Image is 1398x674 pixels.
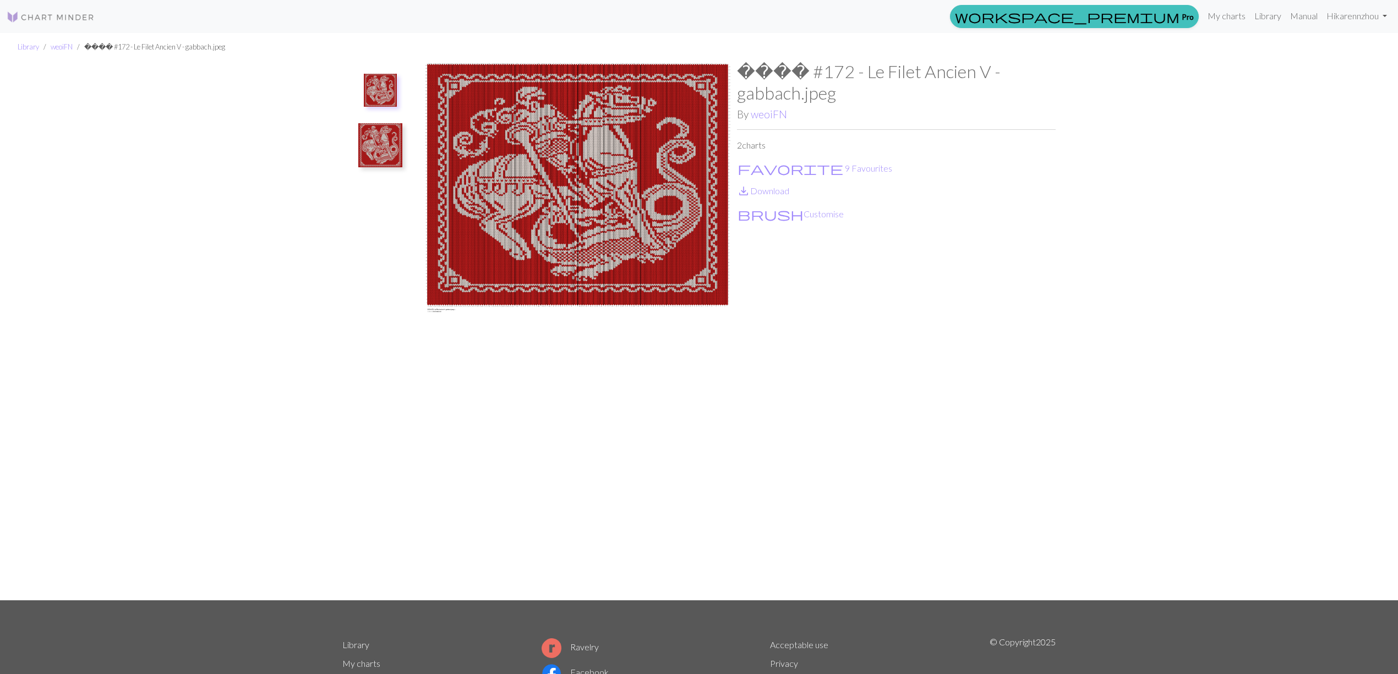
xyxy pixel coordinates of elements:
[1286,5,1322,27] a: Manual
[418,61,737,600] img: ���� #172 - Le Filet Ancien V - gabbach.jpeg
[737,108,1056,120] h2: By
[770,658,798,668] a: Privacy
[737,161,893,176] button: Favourite 9 Favourites
[737,183,750,199] span: save_alt
[737,207,844,221] button: CustomiseCustomise
[73,42,225,52] li: ���� #172 - Le Filet Ancien V - gabbach.jpeg
[950,5,1199,28] a: Pro
[751,108,787,120] a: weoiFN
[7,10,95,24] img: Logo
[358,123,402,167] img: Copy of ���� #172 - Le Filet Ancien V - gabbach.jpeg
[738,207,804,221] i: Customise
[18,42,39,51] a: Library
[955,9,1179,24] span: workspace_premium
[542,642,599,652] a: Ravelry
[364,74,397,107] img: ���� #172 - Le Filet Ancien V - gabbach.jpeg
[737,185,789,196] a: DownloadDownload
[738,161,843,176] span: favorite
[342,658,380,668] a: My charts
[1250,5,1286,27] a: Library
[51,42,73,51] a: weoiFN
[770,639,828,650] a: Acceptable use
[737,139,1056,152] p: 2 charts
[1203,5,1250,27] a: My charts
[342,639,369,650] a: Library
[1322,5,1391,27] a: Hikarennzhou
[738,162,843,175] i: Favourite
[737,61,1056,103] h1: ���� #172 - Le Filet Ancien V - gabbach.jpeg
[542,638,561,658] img: Ravelry logo
[737,184,750,198] i: Download
[738,206,804,222] span: brush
